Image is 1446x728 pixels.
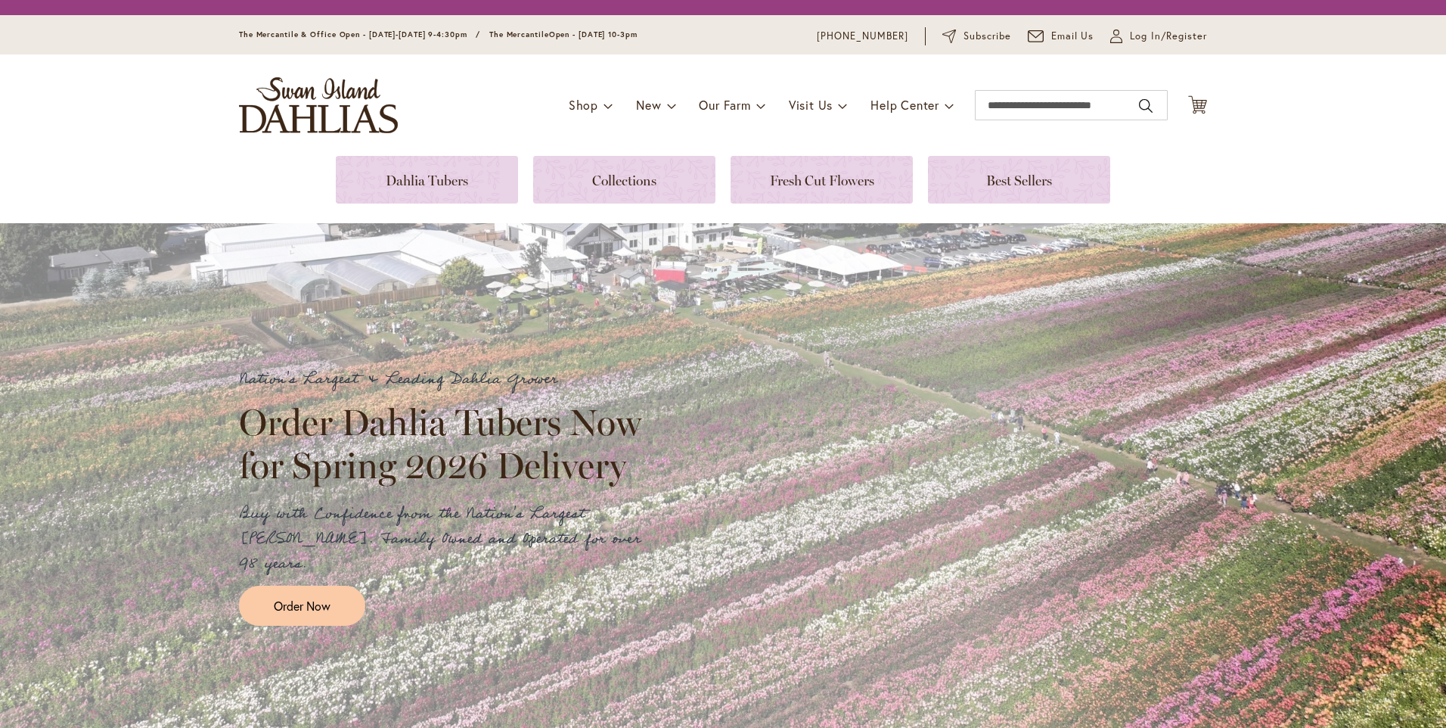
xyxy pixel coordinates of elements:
button: Search [1139,94,1153,118]
a: Order Now [239,586,365,626]
a: Log In/Register [1110,29,1207,44]
span: Visit Us [789,97,833,113]
a: Email Us [1028,29,1094,44]
span: Subscribe [963,29,1011,44]
span: Order Now [274,597,330,614]
h2: Order Dahlia Tubers Now for Spring 2026 Delivery [239,401,655,486]
a: [PHONE_NUMBER] [817,29,908,44]
span: Log In/Register [1130,29,1207,44]
span: Help Center [870,97,939,113]
span: New [636,97,661,113]
span: Shop [569,97,598,113]
p: Buy with Confidence from the Nation's Largest [PERSON_NAME]. Family Owned and Operated for over 9... [239,502,655,577]
span: Open - [DATE] 10-3pm [549,30,638,39]
span: The Mercantile & Office Open - [DATE]-[DATE] 9-4:30pm / The Mercantile [239,30,549,39]
a: store logo [239,77,398,133]
span: Email Us [1051,29,1094,44]
p: Nation's Largest & Leading Dahlia Grower [239,367,655,392]
a: Subscribe [942,29,1011,44]
span: Our Farm [699,97,750,113]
